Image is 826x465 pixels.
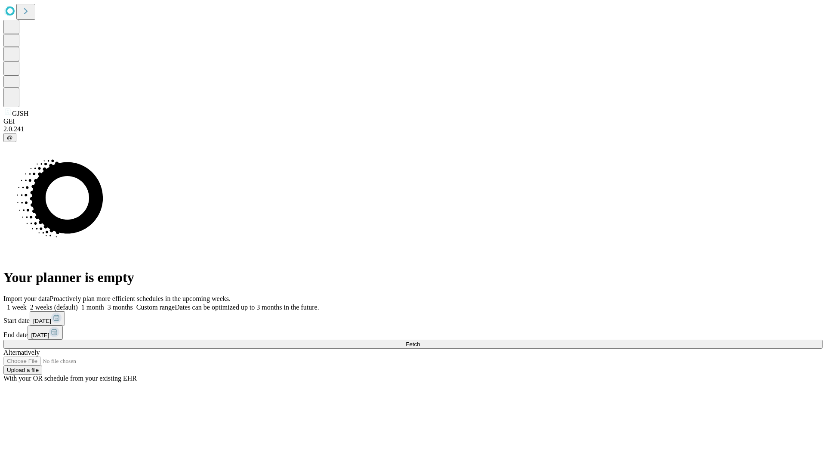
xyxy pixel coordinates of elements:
span: Proactively plan more efficient schedules in the upcoming weeks. [50,295,231,302]
div: 2.0.241 [3,125,823,133]
span: [DATE] [31,332,49,338]
button: Fetch [3,340,823,349]
span: [DATE] [33,318,51,324]
span: Alternatively [3,349,40,356]
button: [DATE] [30,311,65,325]
span: GJSH [12,110,28,117]
span: Dates can be optimized up to 3 months in the future. [175,304,319,311]
span: 1 month [81,304,104,311]
span: Custom range [136,304,175,311]
span: 3 months [108,304,133,311]
div: End date [3,325,823,340]
span: 1 week [7,304,27,311]
button: @ [3,133,16,142]
div: Start date [3,311,823,325]
button: [DATE] [28,325,63,340]
h1: Your planner is empty [3,270,823,285]
span: Import your data [3,295,50,302]
span: With your OR schedule from your existing EHR [3,375,137,382]
span: Fetch [406,341,420,347]
span: 2 weeks (default) [30,304,78,311]
span: @ [7,134,13,141]
div: GEI [3,118,823,125]
button: Upload a file [3,366,42,375]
